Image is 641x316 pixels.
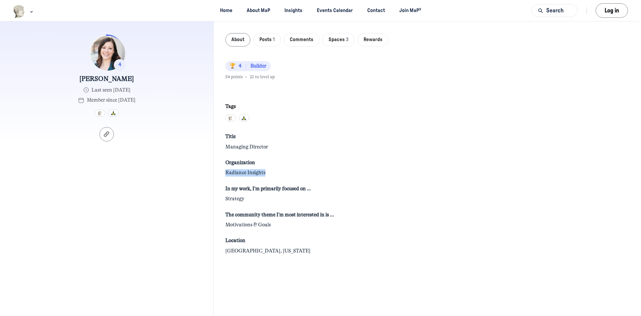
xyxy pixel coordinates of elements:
span: Strategy [225,195,244,203]
span: Motivations & Goals [225,221,271,229]
span: 1 [273,36,275,43]
img: Museums as Progress logo [13,5,25,18]
span: • [245,74,247,80]
span: 🏆 [229,63,236,69]
span: Member since [DATE] [87,97,136,104]
button: Copy link to profile [99,127,114,141]
span: Rewards [364,36,382,43]
button: Search [531,4,578,17]
a: Insights [279,4,308,17]
a: Events Calendar [311,4,359,17]
span: Builder [250,63,266,70]
span: Spaces [329,36,345,43]
button: Museums as Progress logo [13,4,35,19]
span: Location [225,237,245,244]
span: About [231,36,244,43]
span: [PERSON_NAME] [79,75,134,84]
span: 3 [346,36,349,43]
button: Rewards [358,33,389,47]
button: Spaces3 [322,33,355,47]
button: Posts1 [253,33,281,47]
span: Last seen [DATE] [91,87,131,94]
span: Title [225,133,236,140]
span: Posts [259,36,271,43]
span: Organization [225,159,255,167]
button: Log in [596,3,628,18]
button: About [225,33,251,47]
a: About MaP [241,4,276,17]
span: [GEOGRAPHIC_DATA], [US_STATE] [225,247,310,255]
span: Comments [290,36,313,43]
span: In my work, I'm primarily focused on … [225,185,311,193]
a: Home [214,4,238,17]
span: 54 points [225,74,243,80]
div: Tags [225,103,630,110]
a: Join MaP³ [394,4,427,17]
span: The community theme I'm most interested in is … [225,211,334,219]
span: Managing Director [225,143,268,151]
span: 4 [119,62,121,68]
a: Contact [362,4,391,17]
span: 21 to level up [250,74,275,80]
span: 4 [229,63,241,70]
button: Comments [284,33,319,47]
span: Radiance Insights [225,169,265,177]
